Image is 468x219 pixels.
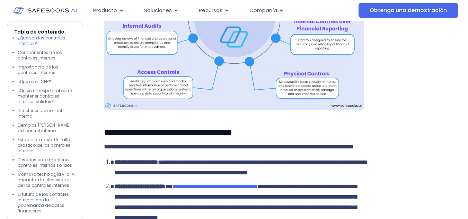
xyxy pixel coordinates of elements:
font: Compañía [249,7,277,14]
font: ¿Qué es el ICFR? [18,79,51,84]
font: Cómo la tecnología y la IA impactan la efectividad de los controles internos [18,171,74,188]
font: Componentes de los controles internos [18,49,62,61]
font: Producto [93,7,117,14]
font: Ejemplos [PERSON_NAME] del control interno [18,122,71,134]
div: Alternar menú [88,4,359,17]
font: Recursos [199,7,222,14]
font: Tabla de contenido: [14,28,66,35]
font: Estudio de caso: Un fallo drástico de los controles internos [18,137,70,154]
font: Directrices de control interno [18,108,62,119]
font: El futuro de los controles internos con la gobernanza de datos financieros [18,191,69,214]
font: Soluciones [144,7,172,14]
font: Desafíos para mantener controles internos sólidos [18,157,72,168]
font: Importancia de los controles internos [18,64,58,75]
a: Obtenga una demostración [359,3,458,18]
font: ¿Quién es responsable de mantener controles internos sólidos? [18,88,72,104]
nav: Menú [88,4,359,17]
font: Obtenga una demostración [370,6,447,14]
font: ¿Qué son los controles internos? [18,35,65,46]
